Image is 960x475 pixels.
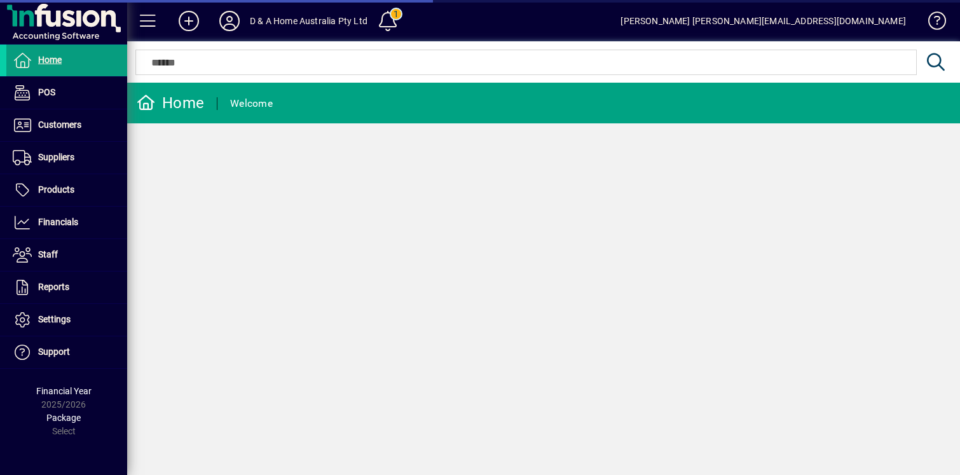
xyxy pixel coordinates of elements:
[6,304,127,336] a: Settings
[6,77,127,109] a: POS
[137,93,204,113] div: Home
[38,55,62,65] span: Home
[250,11,367,31] div: D & A Home Australia Pty Ltd
[6,239,127,271] a: Staff
[6,109,127,141] a: Customers
[38,249,58,259] span: Staff
[38,184,74,195] span: Products
[6,207,127,238] a: Financials
[38,87,55,97] span: POS
[38,152,74,162] span: Suppliers
[6,174,127,206] a: Products
[209,10,250,32] button: Profile
[6,336,127,368] a: Support
[230,93,273,114] div: Welcome
[621,11,906,31] div: [PERSON_NAME] [PERSON_NAME][EMAIL_ADDRESS][DOMAIN_NAME]
[6,142,127,174] a: Suppliers
[168,10,209,32] button: Add
[36,386,92,396] span: Financial Year
[38,217,78,227] span: Financials
[46,413,81,423] span: Package
[38,282,69,292] span: Reports
[38,314,71,324] span: Settings
[38,347,70,357] span: Support
[919,3,944,44] a: Knowledge Base
[6,272,127,303] a: Reports
[38,120,81,130] span: Customers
